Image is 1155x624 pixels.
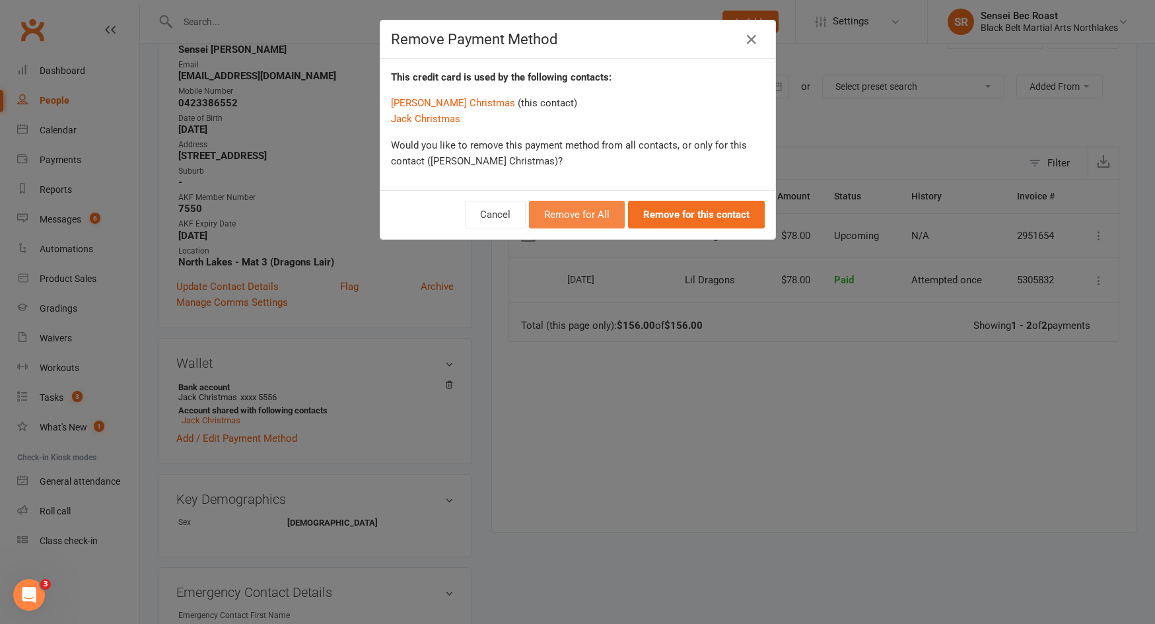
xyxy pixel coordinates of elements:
[40,579,51,590] span: 3
[391,113,460,125] a: Jack Christmas
[628,201,765,228] button: Remove for this contact
[465,201,526,228] button: Cancel
[643,209,750,221] strong: Remove for this contact
[529,201,625,228] button: Remove for All
[391,71,612,83] strong: This credit card is used by the following contacts:
[13,579,45,611] iframe: Intercom live chat
[391,97,515,109] a: [PERSON_NAME] Christmas
[391,31,765,48] h4: Remove Payment Method
[518,97,577,109] span: (this contact)
[741,29,762,50] button: Close
[391,137,765,169] p: Would you like to remove this payment method from all contacts, or only for this contact ([PERSON...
